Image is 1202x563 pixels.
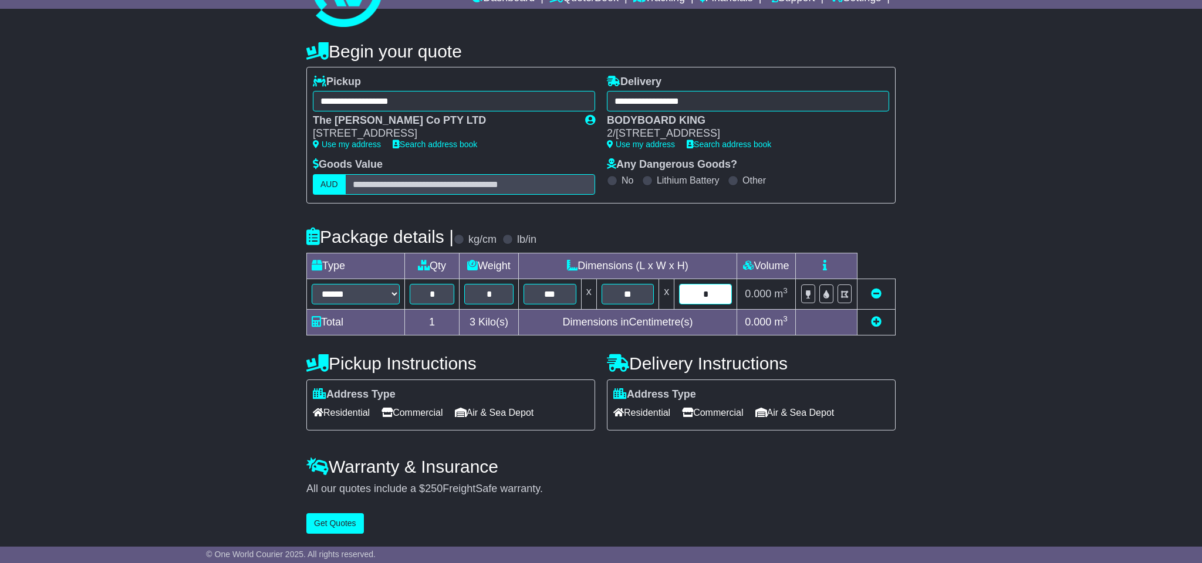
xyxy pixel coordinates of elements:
td: Volume [737,253,795,279]
h4: Delivery Instructions [607,354,896,373]
a: Use my address [607,140,675,149]
div: 2/[STREET_ADDRESS] [607,127,877,140]
a: Use my address [313,140,381,149]
label: AUD [313,174,346,195]
sup: 3 [783,286,788,295]
td: 1 [405,309,460,335]
span: 0.000 [745,288,771,300]
span: 250 [425,483,443,494]
label: No [622,175,633,186]
td: x [659,279,674,309]
button: Get Quotes [306,513,364,534]
label: Address Type [613,388,696,401]
label: Lithium Battery [657,175,720,186]
label: Goods Value [313,158,383,171]
h4: Begin your quote [306,42,896,61]
label: Delivery [607,76,661,89]
span: © One World Courier 2025. All rights reserved. [206,550,376,559]
span: m [774,316,788,328]
a: Search address book [393,140,477,149]
h4: Package details | [306,227,454,246]
span: Residential [313,403,370,422]
label: Other [742,175,766,186]
span: Residential [613,403,670,422]
span: Air & Sea Depot [755,403,835,422]
td: Weight [460,253,519,279]
label: Pickup [313,76,361,89]
span: Commercial [381,403,443,422]
span: Commercial [682,403,743,422]
div: The [PERSON_NAME] Co PTY LTD [313,114,573,127]
td: Kilo(s) [460,309,519,335]
h4: Pickup Instructions [306,354,595,373]
td: Qty [405,253,460,279]
div: [STREET_ADDRESS] [313,127,573,140]
td: Type [307,253,405,279]
label: Any Dangerous Goods? [607,158,737,171]
div: All our quotes include a $ FreightSafe warranty. [306,483,896,496]
span: Air & Sea Depot [455,403,534,422]
td: Dimensions in Centimetre(s) [518,309,737,335]
span: 3 [470,316,475,328]
label: lb/in [517,233,536,246]
td: Total [307,309,405,335]
sup: 3 [783,314,788,323]
div: BODYBOARD KING [607,114,877,127]
span: 0.000 [745,316,771,328]
label: kg/cm [468,233,497,246]
td: Dimensions (L x W x H) [518,253,737,279]
a: Remove this item [871,288,882,300]
label: Address Type [313,388,396,401]
a: Search address book [687,140,771,149]
a: Add new item [871,316,882,328]
span: m [774,288,788,300]
h4: Warranty & Insurance [306,457,896,476]
td: x [581,279,596,309]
